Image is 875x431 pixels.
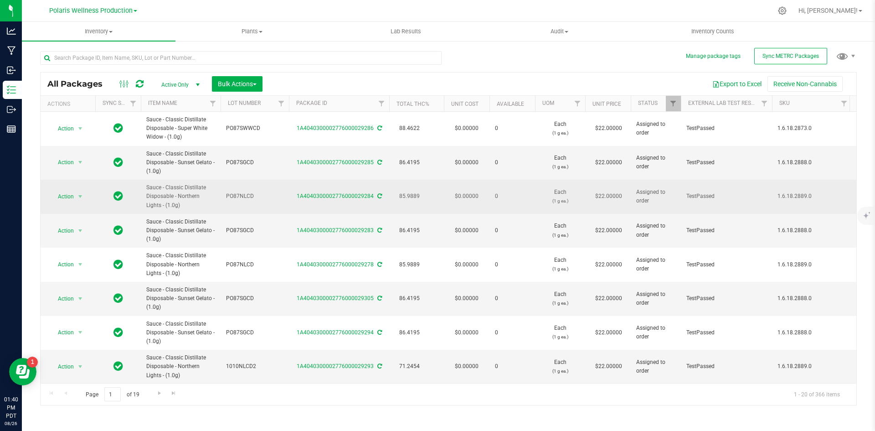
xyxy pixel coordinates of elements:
a: Unit Price [592,101,621,107]
span: In Sync [113,326,123,339]
a: Filter [126,96,141,111]
span: 0 [495,226,530,235]
span: Sauce - Classic Distillate Disposable - Super White Widow - (1.0g) [146,115,215,142]
a: Filter [274,96,289,111]
iframe: Resource center [9,358,36,385]
span: 0 [495,158,530,167]
span: 0 [495,328,530,337]
a: UOM [542,100,554,106]
span: 1 - 20 of 366 items [787,387,847,401]
a: 1A4040300002776000029286 [297,125,374,131]
inline-svg: Inventory [7,85,16,94]
span: Assigned to order [636,120,675,137]
button: Manage package tags [686,52,741,60]
span: 1.6.18.2888.0 [777,158,846,167]
span: 86.4195 [395,156,424,169]
span: TestPassed [686,294,767,303]
span: Assigned to order [636,290,675,307]
span: Assigned to order [636,358,675,375]
a: Audit [483,22,636,41]
a: Sync Status [103,100,138,106]
input: Search Package ID, Item Name, SKU, Lot or Part Number... [40,51,442,65]
span: 0 [495,124,530,133]
span: select [75,360,86,373]
span: Sync from Compliance System [376,295,382,301]
span: select [75,326,86,339]
p: (1 g ea.) [540,197,580,205]
p: (1 g ea.) [540,367,580,375]
span: $22.00000 [591,258,627,271]
span: select [75,156,86,169]
button: Export to Excel [706,76,767,92]
span: Action [50,258,74,271]
span: Sauce - Classic Distillate Disposable - Sunset Gelato - (1.0g) [146,150,215,176]
span: select [75,292,86,305]
div: Manage settings [777,6,788,15]
span: PO87SWWCD [226,124,283,133]
span: PO87NLCD [226,260,283,269]
span: 1.6.18.2888.0 [777,294,846,303]
span: 1.6.18.2889.0 [777,260,846,269]
span: 88.4622 [395,122,424,135]
td: $0.00000 [444,248,489,282]
a: External Lab Test Result [688,100,760,106]
span: Action [50,190,74,203]
p: (1 g ea.) [540,162,580,171]
span: 1.6.18.2889.0 [777,192,846,201]
span: PO87SGCD [226,158,283,167]
a: 1A4040300002776000029278 [297,261,374,268]
span: Hi, [PERSON_NAME]! [798,7,858,14]
a: Total THC% [396,101,429,107]
span: Each [540,324,580,341]
span: Sauce - Classic Distillate Disposable - Sunset Gelato - (1.0g) [146,218,215,244]
span: Action [50,360,74,373]
span: Action [50,326,74,339]
span: Sync from Compliance System [376,125,382,131]
span: Assigned to order [636,154,675,171]
p: (1 g ea.) [540,332,580,341]
inline-svg: Analytics [7,26,16,36]
span: Sauce - Classic Distillate Disposable - Northern Lights - (1.0g) [146,251,215,278]
a: Inventory [22,22,175,41]
a: Go to the last page [167,387,180,400]
a: Filter [374,96,389,111]
span: 0 [495,192,530,201]
span: In Sync [113,224,123,237]
span: In Sync [113,292,123,305]
span: Bulk Actions [218,80,257,88]
input: 1 [104,387,121,401]
span: TestPassed [686,192,767,201]
inline-svg: Outbound [7,105,16,114]
span: Inventory [22,27,175,36]
a: Filter [206,96,221,111]
span: TestPassed [686,260,767,269]
p: (1 g ea.) [540,129,580,137]
span: 86.4195 [395,292,424,305]
span: Each [540,188,580,205]
span: In Sync [113,156,123,169]
span: Sauce - Classic Distillate Disposable - Sunset Gelato - (1.0g) [146,320,215,346]
span: Action [50,292,74,305]
span: Action [50,156,74,169]
a: SKU [779,100,790,106]
span: 0 [495,260,530,269]
a: 1A4040300002776000029293 [297,363,374,369]
span: Sync from Compliance System [376,363,382,369]
span: Sync METRC Packages [762,53,819,59]
span: Assigned to order [636,324,675,341]
a: 1A4040300002776000029294 [297,329,374,336]
span: $22.00000 [591,360,627,373]
span: Assigned to order [636,256,675,273]
span: Page of 19 [78,387,147,401]
span: 1010NLCD2 [226,362,283,371]
span: Audit [483,27,636,36]
a: Inventory Counts [636,22,790,41]
a: Filter [570,96,585,111]
a: Lab Results [329,22,483,41]
span: PO87SGCD [226,226,283,235]
span: TestPassed [686,328,767,337]
span: 85.9889 [395,190,424,203]
span: Action [50,122,74,135]
span: Sync from Compliance System [376,159,382,166]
